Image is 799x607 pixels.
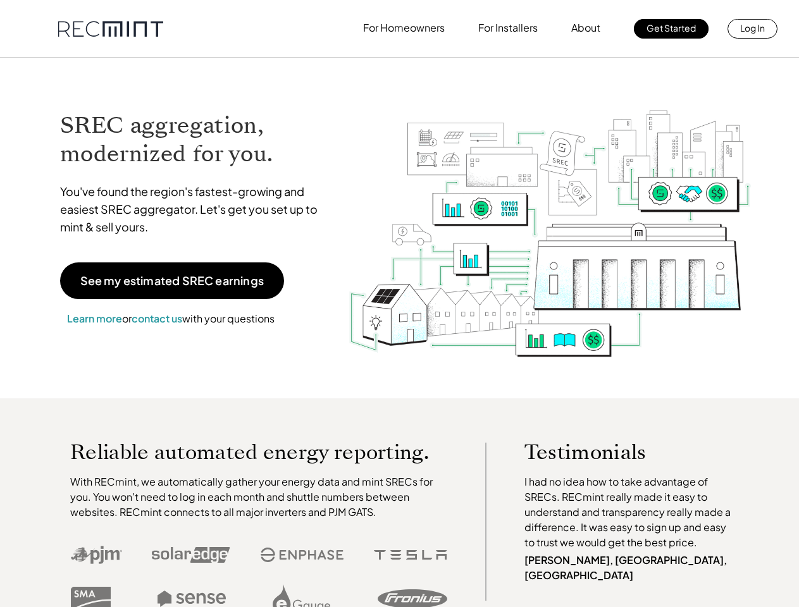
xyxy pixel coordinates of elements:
[728,19,777,39] a: Log In
[70,443,447,462] p: Reliable automated energy reporting.
[571,19,600,37] p: About
[647,19,696,37] p: Get Started
[524,474,737,550] p: I had no idea how to take advantage of SRECs. RECmint really made it easy to understand and trans...
[478,19,538,37] p: For Installers
[70,474,447,520] p: With RECmint, we automatically gather your energy data and mint SRECs for you. You won't need to ...
[363,19,445,37] p: For Homeowners
[60,183,330,236] p: You've found the region's fastest-growing and easiest SREC aggregator. Let's get you set up to mi...
[60,262,284,299] a: See my estimated SREC earnings
[634,19,709,39] a: Get Started
[67,312,122,325] a: Learn more
[60,310,282,327] p: or with your questions
[524,553,737,583] p: [PERSON_NAME], [GEOGRAPHIC_DATA], [GEOGRAPHIC_DATA]
[132,312,182,325] a: contact us
[80,275,264,286] p: See my estimated SREC earnings
[740,19,765,37] p: Log In
[348,77,752,360] img: RECmint value cycle
[60,111,330,168] h1: SREC aggregation, modernized for you.
[524,443,713,462] p: Testimonials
